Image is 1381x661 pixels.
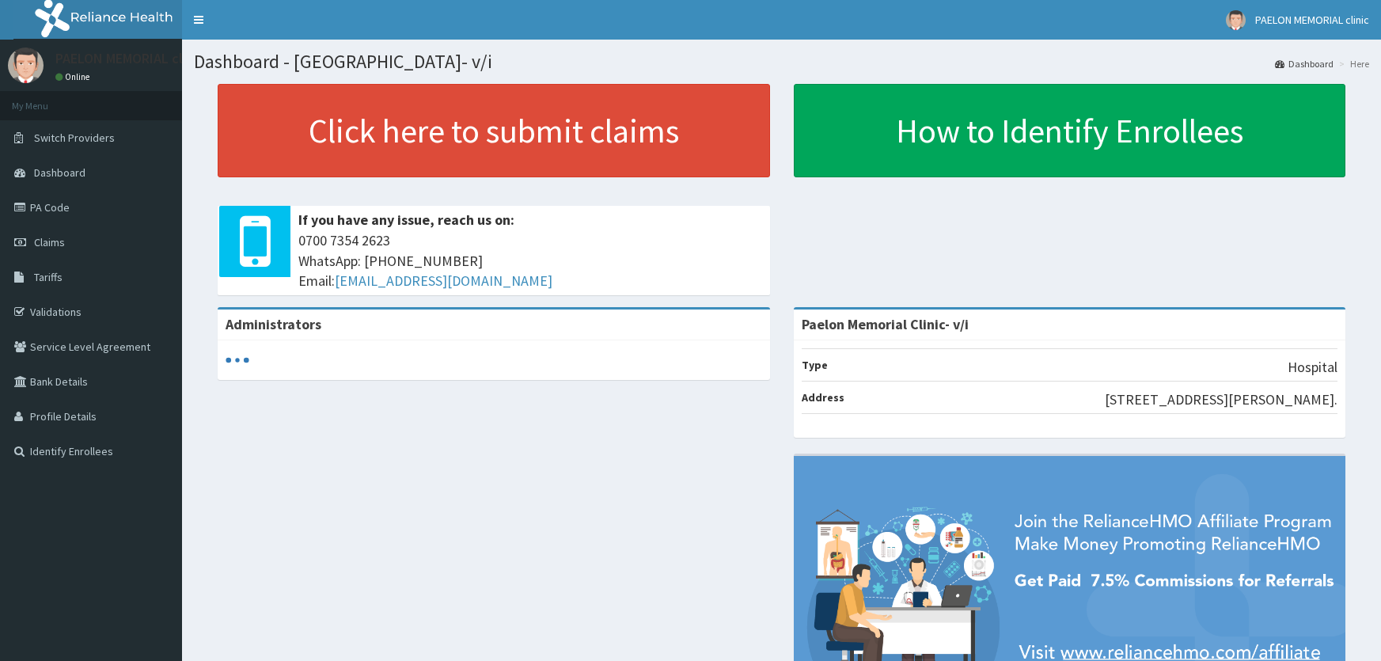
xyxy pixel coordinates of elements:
[1105,389,1337,410] p: [STREET_ADDRESS][PERSON_NAME].
[194,51,1369,72] h1: Dashboard - [GEOGRAPHIC_DATA]- v/i
[55,51,204,66] p: PAELON MEMORIAL clinic
[298,211,514,229] b: If you have any issue, reach us on:
[34,131,115,145] span: Switch Providers
[298,230,762,291] span: 0700 7354 2623 WhatsApp: [PHONE_NUMBER] Email:
[794,84,1346,177] a: How to Identify Enrollees
[1275,57,1334,70] a: Dashboard
[34,270,63,284] span: Tariffs
[802,358,828,372] b: Type
[226,348,249,372] svg: audio-loading
[802,315,969,333] strong: Paelon Memorial Clinic- v/i
[1288,357,1337,378] p: Hospital
[802,390,844,405] b: Address
[55,71,93,82] a: Online
[34,235,65,249] span: Claims
[1335,57,1369,70] li: Here
[218,84,770,177] a: Click here to submit claims
[34,165,85,180] span: Dashboard
[226,315,321,333] b: Administrators
[1255,13,1369,27] span: PAELON MEMORIAL clinic
[335,272,552,290] a: [EMAIL_ADDRESS][DOMAIN_NAME]
[8,47,44,83] img: User Image
[1226,10,1246,30] img: User Image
